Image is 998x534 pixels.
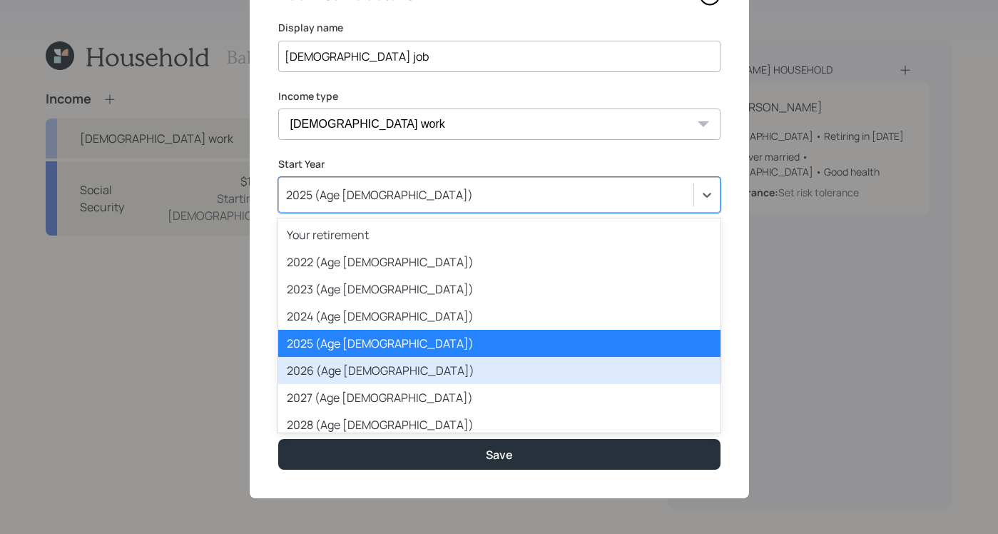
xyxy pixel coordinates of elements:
label: Start Year [278,157,721,171]
div: 2026 (Age [DEMOGRAPHIC_DATA]) [278,357,721,384]
div: 2028 (Age [DEMOGRAPHIC_DATA]) [278,411,721,438]
div: 2022 (Age [DEMOGRAPHIC_DATA]) [278,248,721,276]
div: Save [486,447,513,463]
div: 2024 (Age [DEMOGRAPHIC_DATA]) [278,303,721,330]
div: 2025 (Age [DEMOGRAPHIC_DATA]) [286,187,473,203]
div: 2023 (Age [DEMOGRAPHIC_DATA]) [278,276,721,303]
div: 2025 (Age [DEMOGRAPHIC_DATA]) [278,330,721,357]
button: Save [278,439,721,470]
div: 2027 (Age [DEMOGRAPHIC_DATA]) [278,384,721,411]
label: Display name [278,21,721,35]
label: Income type [278,89,721,104]
div: Your retirement [278,221,721,248]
